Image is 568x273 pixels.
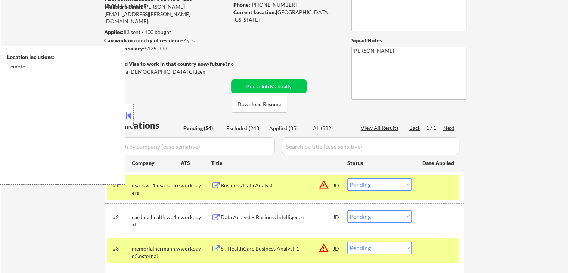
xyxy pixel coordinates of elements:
[104,37,226,44] div: yes
[443,124,455,132] div: Next
[221,245,333,252] div: Sr. HealthCare Business Analyst-1
[113,245,126,252] div: #3
[132,214,181,228] div: cardinalhealth.wd1.ext
[228,60,249,68] div: no
[319,243,329,253] button: warning_amber
[361,124,401,132] div: View All Results
[319,180,329,190] button: warning_amber
[233,1,250,8] strong: Phone:
[232,96,287,113] button: Download Resume
[105,3,229,25] div: [PERSON_NAME][EMAIL_ADDRESS][PERSON_NAME][DOMAIN_NAME]
[313,125,350,132] div: All (382)
[104,45,145,52] strong: Minimum salary:
[181,159,211,167] div: ATS
[113,214,126,221] div: #2
[347,156,412,169] div: Status
[211,159,340,167] div: Title
[132,159,181,167] div: Company
[333,242,340,255] div: JD
[107,137,275,155] input: Search by company (case sensitive)
[221,214,333,221] div: Data Analyst – Business Intelligence
[181,214,211,221] div: workday
[351,37,466,44] div: Squad Notes
[226,125,264,132] div: Excluded (243)
[132,245,181,260] div: memorialhermann.wd5.external
[233,1,339,9] div: [PHONE_NUMBER]
[221,182,333,189] div: Business/Data Analyst
[426,124,443,132] div: 1 / 1
[233,9,276,15] strong: Current Location:
[183,125,221,132] div: Pending (54)
[105,68,231,76] div: Yes, I am a [DEMOGRAPHIC_DATA] Citizen
[231,79,307,93] button: Add a Job Manually
[422,159,455,167] div: Date Applied
[105,61,229,67] strong: Will need Visa to work in that country now/future?:
[104,28,229,36] div: 83 sent / 100 bought
[181,182,211,189] div: workday
[282,137,459,155] input: Search by title (case sensitive)
[132,182,181,196] div: usacs.wd1.usacscareers
[333,210,340,224] div: JD
[107,121,181,130] div: Applications
[113,182,126,189] div: #1
[333,178,340,192] div: JD
[104,29,124,35] strong: Applies:
[7,53,122,61] div: Location Inclusions:
[104,45,229,52] div: $125,000
[105,3,143,10] strong: Mailslurp Email:
[269,125,307,132] div: Applied (85)
[233,9,339,23] div: [GEOGRAPHIC_DATA], [US_STATE]
[104,37,187,43] strong: Can work in country of residence?:
[181,245,211,252] div: workday
[409,124,421,132] div: Back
